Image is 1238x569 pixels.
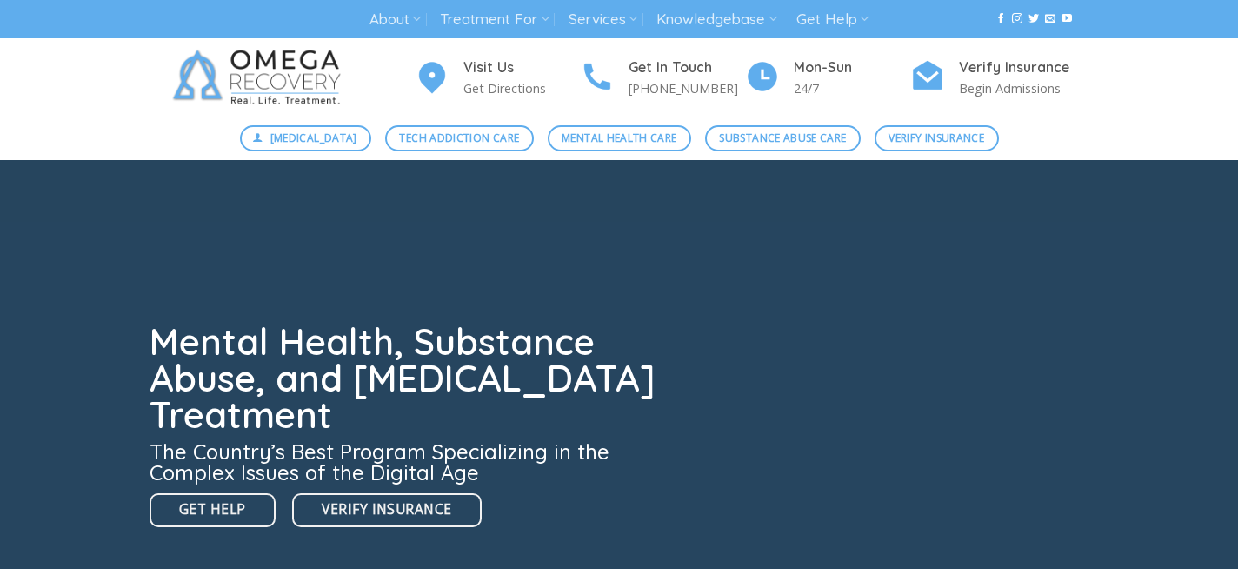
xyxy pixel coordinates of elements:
[995,13,1006,25] a: Follow on Facebook
[889,130,984,146] span: Verify Insurance
[369,3,421,36] a: About
[1062,13,1072,25] a: Follow on YouTube
[875,125,999,151] a: Verify Insurance
[385,125,534,151] a: Tech Addiction Care
[959,78,1075,98] p: Begin Admissions
[794,57,910,79] h4: Mon-Sun
[1045,13,1055,25] a: Send us an email
[463,78,580,98] p: Get Directions
[292,493,481,527] a: Verify Insurance
[150,441,666,483] h3: The Country’s Best Program Specializing in the Complex Issues of the Digital Age
[1028,13,1039,25] a: Follow on Twitter
[322,499,451,520] span: Verify Insurance
[794,78,910,98] p: 24/7
[569,3,637,36] a: Services
[548,125,691,151] a: Mental Health Care
[959,57,1075,79] h4: Verify Insurance
[399,130,519,146] span: Tech Addiction Care
[150,324,666,433] h1: Mental Health, Substance Abuse, and [MEDICAL_DATA] Treatment
[580,57,745,99] a: Get In Touch [PHONE_NUMBER]
[705,125,861,151] a: Substance Abuse Care
[163,38,358,117] img: Omega Recovery
[179,499,246,520] span: Get Help
[629,57,745,79] h4: Get In Touch
[562,130,676,146] span: Mental Health Care
[656,3,776,36] a: Knowledgebase
[1012,13,1022,25] a: Follow on Instagram
[719,130,846,146] span: Substance Abuse Care
[463,57,580,79] h4: Visit Us
[150,493,276,527] a: Get Help
[240,125,372,151] a: [MEDICAL_DATA]
[270,130,357,146] span: [MEDICAL_DATA]
[910,57,1075,99] a: Verify Insurance Begin Admissions
[415,57,580,99] a: Visit Us Get Directions
[796,3,869,36] a: Get Help
[440,3,549,36] a: Treatment For
[629,78,745,98] p: [PHONE_NUMBER]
